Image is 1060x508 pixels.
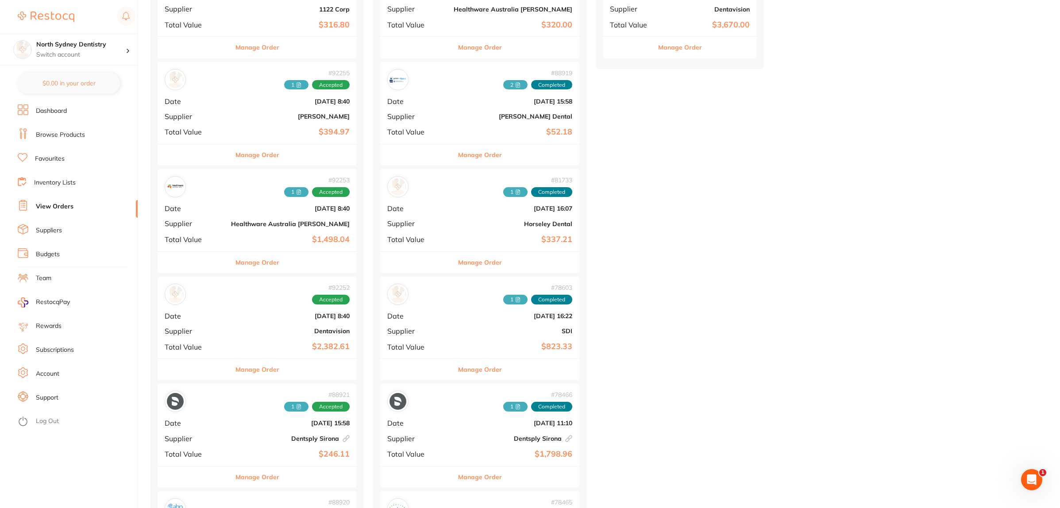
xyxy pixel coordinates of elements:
button: Manage Order [235,144,279,165]
span: Supplier [387,5,447,13]
b: Dentavision [661,6,750,13]
b: Dentsply Sirona [454,435,572,442]
img: Dentavision [167,286,184,303]
a: Inventory Lists [34,178,76,187]
span: Supplier [387,112,447,120]
span: # 92252 [312,284,350,291]
b: $3,670.00 [661,20,750,30]
span: RestocqPay [36,298,70,307]
b: Horseley Dental [454,220,572,227]
button: Manage Order [235,252,279,273]
div: Healthware Australia Ridley#922531 AcceptedDate[DATE] 8:40SupplierHealthware Australia [PERSON_NA... [158,169,357,273]
span: Accepted [312,402,350,412]
img: SDI [389,286,406,303]
a: Team [36,274,51,283]
a: Support [36,393,58,402]
span: Date [387,97,447,105]
a: RestocqPay [18,297,70,308]
b: [DATE] 11:10 [454,419,572,427]
button: Manage Order [658,37,702,58]
span: Received [503,402,528,412]
span: Date [387,419,447,427]
span: Received [284,187,308,197]
span: # 88919 [503,69,572,77]
span: # 78603 [503,284,572,291]
b: $52.18 [454,127,572,137]
a: View Orders [36,202,73,211]
div: Henry Schein Halas#922551 AcceptedDate[DATE] 8:40Supplier[PERSON_NAME]Total Value$394.97Manage Order [158,62,357,166]
a: Budgets [36,250,60,259]
b: [DATE] 15:58 [454,98,572,105]
div: Dentavision#92252AcceptedDate[DATE] 8:40SupplierDentavisionTotal Value$2,382.61Manage Order [158,277,357,381]
b: $394.97 [231,127,350,137]
span: Date [165,97,224,105]
span: Total Value [165,343,224,351]
span: Supplier [165,327,224,335]
span: # 81733 [503,177,572,184]
a: Dashboard [36,107,67,115]
b: $316.80 [231,20,350,30]
span: Total Value [387,235,447,243]
a: Log Out [36,417,59,426]
span: Supplier [610,5,654,13]
img: Henry Schein Halas [167,71,184,88]
span: Supplier [165,112,224,120]
span: Received [284,80,308,90]
img: Dentsply Sirona [167,393,184,410]
img: RestocqPay [18,297,28,308]
span: Total Value [387,21,447,29]
button: Manage Order [235,37,279,58]
span: Supplier [165,435,224,443]
img: Dentsply Sirona [389,393,406,410]
a: Account [36,369,59,378]
img: Erskine Dental [389,71,406,88]
b: SDI [454,327,572,335]
b: $2,382.61 [231,342,350,351]
span: Date [387,312,447,320]
button: $0.00 in your order [18,73,120,94]
a: Rewards [36,322,62,331]
img: Restocq Logo [18,12,74,22]
b: $823.33 [454,342,572,351]
b: [DATE] 8:40 [231,205,350,212]
b: [DATE] 8:40 [231,98,350,105]
b: $320.00 [454,20,572,30]
b: [DATE] 16:22 [454,312,572,319]
span: Date [387,204,447,212]
b: Healthware Australia [PERSON_NAME] [231,220,350,227]
iframe: Intercom live chat [1021,469,1042,490]
span: Date [165,204,224,212]
button: Manage Order [458,252,502,273]
b: [PERSON_NAME] [231,113,350,120]
span: # 78465 [503,499,572,506]
b: Dentsply Sirona [231,435,350,442]
b: 1122 Corp [231,6,350,13]
a: Favourites [35,154,65,163]
h4: North Sydney Dentistry [36,40,126,49]
span: Total Value [165,450,224,458]
span: Total Value [165,21,224,29]
span: Accepted [312,187,350,197]
span: Date [165,312,224,320]
button: Log Out [18,415,135,429]
span: Received [503,295,528,304]
button: Manage Order [458,466,502,488]
b: Dentavision [231,327,350,335]
button: Manage Order [235,359,279,380]
span: Received [503,187,528,197]
img: Healthware Australia Ridley [167,178,184,195]
span: Total Value [387,450,447,458]
span: # 92253 [284,177,350,184]
b: [DATE] 15:58 [231,419,350,427]
span: Date [165,419,224,427]
p: Switch account [36,50,126,59]
b: $337.21 [454,235,572,244]
a: Suppliers [36,226,62,235]
button: Manage Order [235,466,279,488]
a: Subscriptions [36,346,74,354]
div: Dentsply Sirona#889211 AcceptedDate[DATE] 15:58SupplierDentsply SironaTotal Value$246.11Manage Order [158,384,357,488]
span: Supplier [165,5,224,13]
span: Total Value [165,235,224,243]
b: $1,498.04 [231,235,350,244]
span: # 88921 [284,391,350,398]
